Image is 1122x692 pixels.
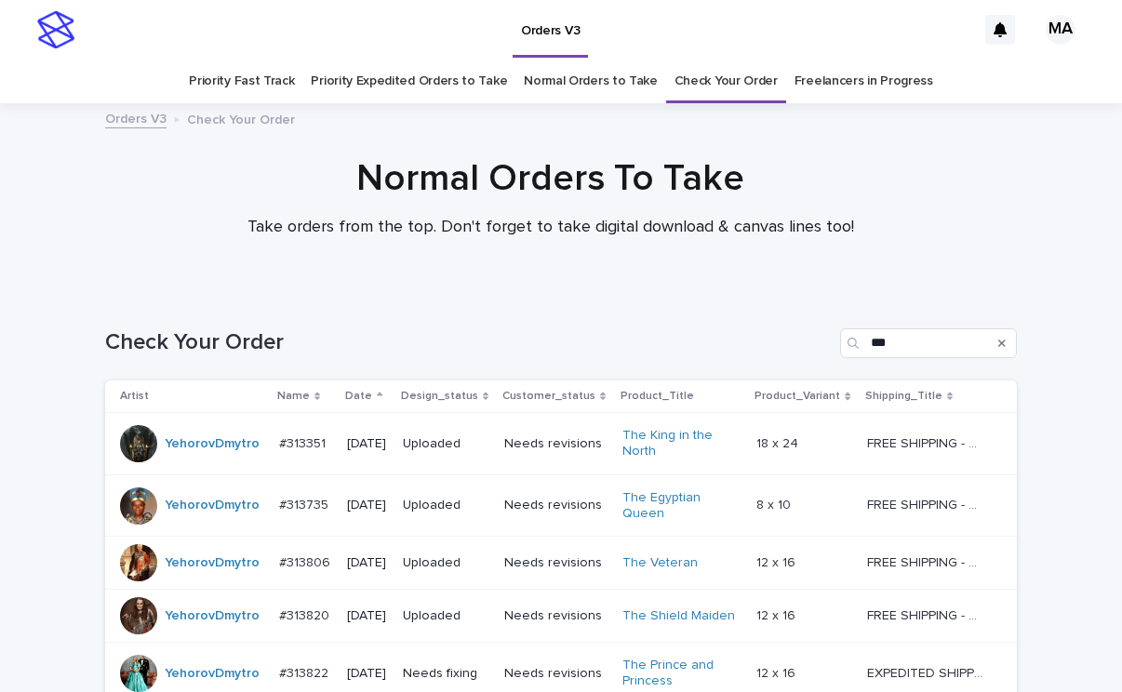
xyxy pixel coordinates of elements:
[105,537,1017,590] tr: YehorovDmytro #313806#313806 [DATE]UploadedNeeds revisionsThe Veteran 12 x 1612 x 16 FREE SHIPPIN...
[675,60,778,103] a: Check Your Order
[504,666,608,682] p: Needs revisions
[347,666,388,682] p: [DATE]
[345,386,372,406] p: Date
[622,608,735,624] a: The Shield Maiden
[403,436,489,452] p: Uploaded
[622,428,739,459] a: The King in the North
[165,608,260,624] a: YehorovDmytro
[105,413,1017,475] tr: YehorovDmytro #313351#313351 [DATE]UploadedNeeds revisionsThe King in the North 18 x 2418 x 24 FR...
[867,605,987,624] p: FREE SHIPPING - preview in 1-2 business days, after your approval delivery will take 5-10 b.d.
[403,666,489,682] p: Needs fixing
[504,555,608,571] p: Needs revisions
[277,386,310,406] p: Name
[622,658,739,689] a: The Prince and Princess
[279,432,329,452] p: #313351
[105,107,167,128] a: Orders V3
[37,11,74,48] img: stacker-logo-s-only.png
[756,605,799,624] p: 12 x 16
[621,386,694,406] p: Product_Title
[187,108,295,128] p: Check Your Order
[867,552,987,571] p: FREE SHIPPING - preview in 1-2 business days, after your approval delivery will take 5-10 b.d.
[105,474,1017,537] tr: YehorovDmytro #313735#313735 [DATE]UploadedNeeds revisionsThe Egyptian Queen 8 x 108 x 10 FREE SH...
[867,494,987,513] p: FREE SHIPPING - preview in 1-2 business days, after your approval delivery will take 5-10 b.d.
[179,218,923,238] p: Take orders from the top. Don't forget to take digital download & canvas lines too!
[504,608,608,624] p: Needs revisions
[347,498,388,513] p: [DATE]
[279,552,334,571] p: #313806
[105,590,1017,643] tr: YehorovDmytro #313820#313820 [DATE]UploadedNeeds revisionsThe Shield Maiden 12 x 1612 x 16 FREE S...
[756,494,795,513] p: 8 x 10
[165,436,260,452] a: YehorovDmytro
[502,386,595,406] p: Customer_status
[279,605,333,624] p: #313820
[403,555,489,571] p: Uploaded
[347,436,388,452] p: [DATE]
[755,386,840,406] p: Product_Variant
[1046,15,1075,45] div: MA
[840,328,1017,358] input: Search
[865,386,942,406] p: Shipping_Title
[347,555,388,571] p: [DATE]
[347,608,388,624] p: [DATE]
[622,490,739,522] a: The Egyptian Queen
[403,498,489,513] p: Uploaded
[311,60,507,103] a: Priority Expedited Orders to Take
[165,498,260,513] a: YehorovDmytro
[165,666,260,682] a: YehorovDmytro
[756,552,799,571] p: 12 x 16
[504,498,608,513] p: Needs revisions
[756,662,799,682] p: 12 x 16
[504,436,608,452] p: Needs revisions
[401,386,478,406] p: Design_status
[403,608,489,624] p: Uploaded
[165,555,260,571] a: YehorovDmytro
[279,494,332,513] p: #313735
[279,662,332,682] p: #313822
[867,662,987,682] p: EXPEDITED SHIPPING - preview in 1 business day; delivery up to 5 business days after your approval.
[189,60,294,103] a: Priority Fast Track
[105,329,833,356] h1: Check Your Order
[622,555,698,571] a: The Veteran
[95,156,1007,201] h1: Normal Orders To Take
[120,386,149,406] p: Artist
[756,432,802,452] p: 18 x 24
[795,60,933,103] a: Freelancers in Progress
[524,60,658,103] a: Normal Orders to Take
[867,432,987,452] p: FREE SHIPPING - preview in 1-2 business days, after your approval delivery will take 5-10 b.d.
